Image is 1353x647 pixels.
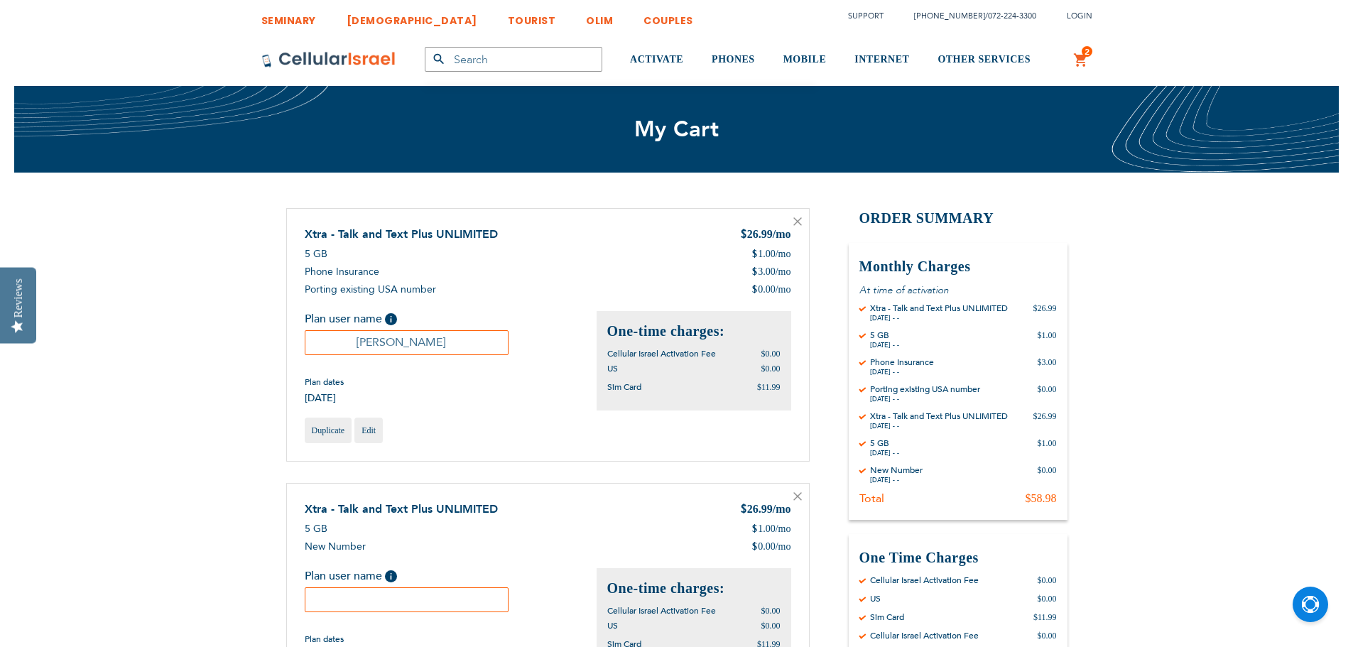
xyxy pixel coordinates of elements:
span: Plan dates [305,376,344,388]
div: $0.00 [1038,593,1057,604]
span: OTHER SERVICES [938,54,1031,65]
span: Phone Insurance [305,265,379,278]
div: Reviews [12,278,25,317]
span: [DATE] [305,391,344,405]
span: My Cart [634,114,719,144]
a: COUPLES [643,4,693,30]
div: [DATE] - - [870,314,1008,322]
div: [DATE] - - [870,449,899,457]
span: US [607,363,618,374]
a: OLIM [586,4,613,30]
span: $0.00 [761,606,781,616]
div: 26.99 [740,227,791,244]
h2: Order Summary [849,208,1067,229]
div: 5 GB [870,330,899,341]
span: $0.00 [761,349,781,359]
div: Phone Insurance [870,357,934,368]
span: 5 GB [305,247,327,261]
span: /mo [776,540,791,554]
span: Sim Card [607,381,641,393]
div: $1.00 [1038,330,1057,349]
span: New Number [305,540,366,553]
div: Xtra - Talk and Text Plus UNLIMITED [870,411,1008,422]
span: /mo [776,265,791,279]
div: Cellular Israel Activation Fee [870,575,979,586]
a: MOBILE [783,33,827,87]
a: PHONES [712,33,755,87]
div: [DATE] - - [870,368,934,376]
span: Plan user name [305,311,382,327]
span: 2 [1085,46,1090,58]
div: $26.99 [1033,411,1057,430]
a: Xtra - Talk and Text Plus UNLIMITED [305,501,498,517]
div: [DATE] - - [870,341,899,349]
input: Search [425,47,602,72]
p: At time of activation [859,283,1057,297]
span: Login [1067,11,1092,21]
a: Edit [354,418,383,443]
div: 5 GB [870,437,899,449]
a: Xtra - Talk and Text Plus UNLIMITED [305,227,498,242]
a: ACTIVATE [630,33,683,87]
div: Sim Card [870,611,904,623]
span: /mo [776,283,791,297]
a: 072-224-3300 [988,11,1036,21]
span: /mo [776,522,791,536]
div: [DATE] - - [870,422,1008,430]
span: Cellular Israel Activation Fee [607,605,716,616]
div: [DATE] - - [870,476,923,484]
span: Help [385,313,397,325]
div: $0.00 [1038,575,1057,586]
span: Cellular Israel Activation Fee [607,348,716,359]
a: SEMINARY [261,4,316,30]
div: $26.99 [1033,303,1057,322]
div: 3.00 [751,265,790,279]
span: 5 GB [305,522,327,535]
span: Help [385,570,397,582]
span: $ [751,265,758,279]
span: /mo [773,228,791,240]
div: Porting existing USA number [870,384,980,395]
div: $0.00 [1038,384,1057,403]
div: 26.99 [740,501,791,518]
div: $1.00 [1038,437,1057,457]
a: 2 [1073,52,1089,69]
span: Edit [362,425,376,435]
span: Porting existing USA number [305,283,436,296]
div: 1.00 [751,247,790,261]
span: $ [751,283,758,297]
div: Cellular Israel Activation Fee [870,630,979,641]
div: Total [859,491,884,506]
span: US [607,620,618,631]
div: $58.98 [1026,491,1057,506]
h2: One-time charges: [607,322,781,341]
div: [DATE] - - [870,395,980,403]
a: Support [848,11,884,21]
span: $0.00 [761,364,781,374]
span: $ [751,522,758,536]
div: Xtra - Talk and Text Plus UNLIMITED [870,303,1008,314]
span: ACTIVATE [630,54,683,65]
div: US [870,593,881,604]
a: INTERNET [854,33,909,87]
div: $0.00 [1038,464,1057,484]
span: Plan user name [305,568,382,584]
a: OTHER SERVICES [938,33,1031,87]
div: New Number [870,464,923,476]
span: /mo [773,503,791,515]
div: 0.00 [751,283,790,297]
li: / [900,6,1036,26]
a: Duplicate [305,418,352,443]
span: Duplicate [312,425,345,435]
span: $11.99 [757,382,781,392]
a: [PHONE_NUMBER] [914,11,985,21]
span: INTERNET [854,54,909,65]
h2: One-time charges: [607,579,781,598]
div: $3.00 [1038,357,1057,376]
img: Cellular Israel Logo [261,51,396,68]
a: TOURIST [508,4,556,30]
span: MOBILE [783,54,827,65]
a: [DEMOGRAPHIC_DATA] [347,4,477,30]
h3: One Time Charges [859,548,1057,567]
h3: Monthly Charges [859,257,1057,276]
